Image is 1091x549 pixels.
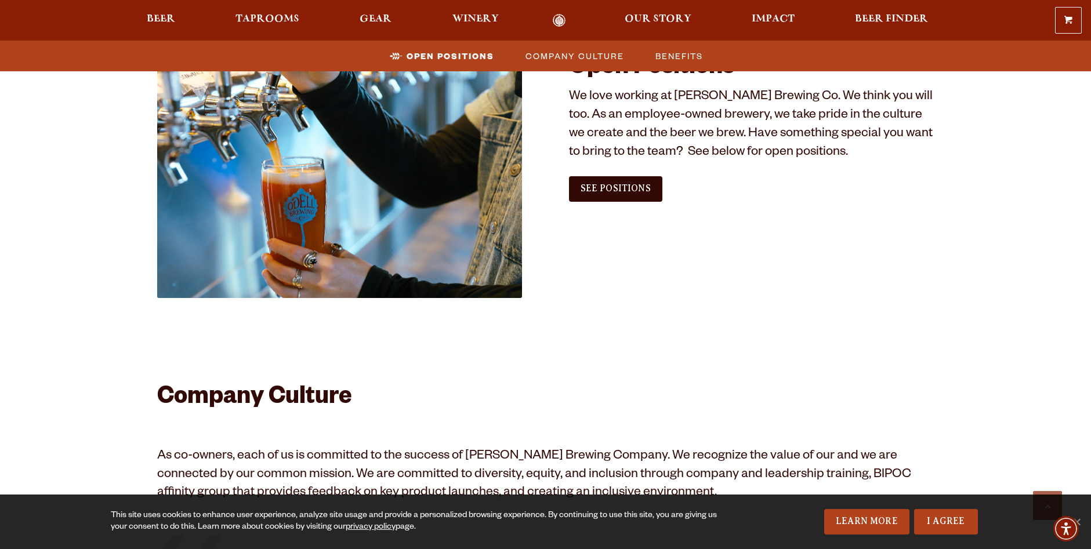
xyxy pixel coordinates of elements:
a: Beer [139,14,183,27]
a: See Positions [569,176,662,202]
span: Gear [360,14,392,24]
span: Company Culture [525,48,624,64]
span: Beer [147,14,175,24]
a: Beer Finder [847,14,936,27]
span: As co-owners, each of us is committed to the success of [PERSON_NAME] Brewing Company. We recogni... [157,450,911,501]
div: This site uses cookies to enhance user experience, analyze site usage and provide a personalized ... [111,510,731,533]
a: Open Positions [383,48,500,64]
span: Beer Finder [855,14,928,24]
a: Impact [744,14,802,27]
span: Benefits [655,48,703,64]
div: Accessibility Menu [1053,516,1079,541]
a: Winery [445,14,506,27]
span: Winery [452,14,499,24]
span: Our Story [625,14,691,24]
img: Jobs_1 [157,55,523,298]
a: Learn More [824,509,909,535]
a: Gear [352,14,399,27]
a: Company Culture [519,48,630,64]
span: See Positions [581,183,651,194]
p: We love working at [PERSON_NAME] Brewing Co. We think you will too. As an employee-owned brewery,... [569,89,934,163]
a: privacy policy [346,523,396,532]
a: Scroll to top [1033,491,1062,520]
span: Impact [752,14,795,24]
a: Our Story [617,14,699,27]
span: Taprooms [235,14,299,24]
a: Odell Home [538,14,581,27]
a: Benefits [648,48,709,64]
a: Taprooms [228,14,307,27]
a: I Agree [914,509,978,535]
h2: Company Culture [157,385,934,413]
span: Open Positions [407,48,494,64]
